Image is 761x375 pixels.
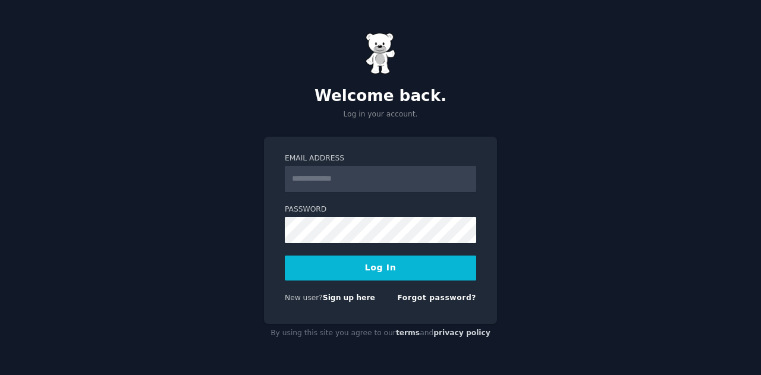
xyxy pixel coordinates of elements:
div: By using this site you agree to our and [264,324,497,343]
a: privacy policy [433,329,490,337]
a: Sign up here [323,294,375,302]
img: Gummy Bear [366,33,395,74]
span: New user? [285,294,323,302]
a: terms [396,329,420,337]
label: Password [285,204,476,215]
a: Forgot password? [397,294,476,302]
button: Log In [285,256,476,281]
h2: Welcome back. [264,87,497,106]
label: Email Address [285,153,476,164]
p: Log in your account. [264,109,497,120]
